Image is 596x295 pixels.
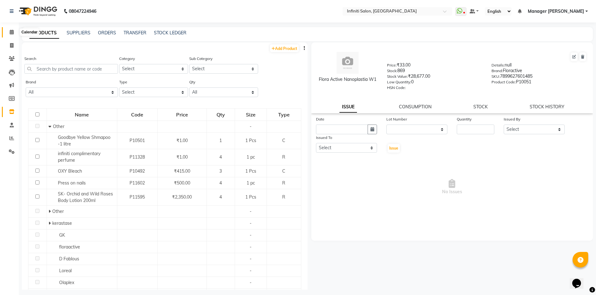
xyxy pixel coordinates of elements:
[270,44,299,52] a: Add Product
[528,8,584,15] span: Manager [PERSON_NAME]
[219,194,222,200] span: 4
[29,27,59,39] a: PRODUCTS
[47,109,117,120] div: Name
[130,138,145,143] span: P10501
[67,30,90,36] a: SUPPLIERS
[219,154,222,160] span: 4
[58,168,82,174] span: OXY Bleach
[24,64,118,74] input: Search by product name or code
[247,154,255,160] span: 1 pc
[250,244,252,250] span: -
[24,56,36,61] label: Search
[58,180,86,186] span: Press on nails
[48,209,52,214] span: Expand Row
[245,138,256,143] span: 1 Pcs
[119,79,127,85] label: Type
[58,151,100,163] span: infiniti complimentary perfume
[130,194,145,200] span: P11595
[492,79,587,87] div: P10051
[172,194,192,200] span: ₹2,350.00
[174,168,190,174] span: ₹415.00
[130,168,145,174] span: P10492
[119,56,135,61] label: Category
[219,168,222,174] span: 3
[52,220,72,226] span: kerastase
[492,73,587,82] div: 7899627601485
[58,191,113,203] span: SK- Orchid and Wild Roses Body Lotion 200ml
[59,268,72,273] span: Loreal
[250,124,252,129] span: -
[20,28,39,36] div: Calendar
[53,124,64,129] span: Other
[387,79,482,87] div: 0
[387,73,482,82] div: ₹28,677.00
[457,116,471,122] label: Quantity
[245,194,256,200] span: 1 Pcs
[247,180,255,186] span: 1 pc
[154,30,186,36] a: STOCK LEDGER
[282,138,285,143] span: C
[316,156,588,218] span: No Issues
[337,52,359,74] img: avatar
[52,209,64,214] span: Other
[316,135,332,140] label: Issued To
[130,154,145,160] span: P11328
[59,232,65,238] span: GK
[492,62,505,68] label: Details:
[282,168,285,174] span: C
[387,62,397,68] label: Price:
[26,79,36,85] label: Brand
[58,135,110,147] span: Goodbye Yellow Shmapoo -1 litre
[492,74,500,79] label: SKU:
[316,116,324,122] label: Date
[250,232,252,238] span: -
[176,154,188,160] span: ₹1.00
[387,85,406,91] label: HSN Code:
[473,104,488,110] a: STOCK
[130,180,145,186] span: P11602
[59,256,79,262] span: D Fablous
[250,209,252,214] span: -
[207,109,234,120] div: Qty
[250,280,252,285] span: -
[98,30,116,36] a: ORDERS
[339,101,357,113] a: ISSUE
[387,67,482,76] div: 869
[250,256,252,262] span: -
[174,180,190,186] span: ₹500.00
[48,220,52,226] span: Expand Row
[59,244,80,250] span: floraactive
[282,180,285,186] span: R
[219,138,222,143] span: 1
[388,144,400,153] button: Issue
[492,79,516,85] label: Product Code:
[245,168,256,174] span: 1 Pcs
[492,68,503,74] label: Brand:
[387,79,411,85] label: Low Quantity:
[176,138,188,143] span: ₹1.00
[570,270,590,289] iframe: chat widget
[387,68,397,74] label: Stock:
[250,268,252,273] span: -
[504,116,520,122] label: Issued By
[267,109,301,120] div: Type
[219,180,222,186] span: 4
[318,76,378,83] div: Flora Active Nanoplastia W1
[386,116,407,122] label: Lot Number
[282,194,285,200] span: R
[530,104,564,110] a: STOCK HISTORY
[16,2,59,20] img: logo
[387,62,482,71] div: ₹33.00
[399,104,431,110] a: CONSUMPTION
[158,109,206,120] div: Price
[189,79,195,85] label: Qty
[118,109,157,120] div: Code
[492,62,587,71] div: null
[387,74,408,79] label: Stock Value:
[282,154,285,160] span: R
[59,280,74,285] span: Olaplex
[189,56,212,61] label: Sub Category
[250,220,252,226] span: -
[492,67,587,76] div: Floractive
[69,2,96,20] b: 08047224946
